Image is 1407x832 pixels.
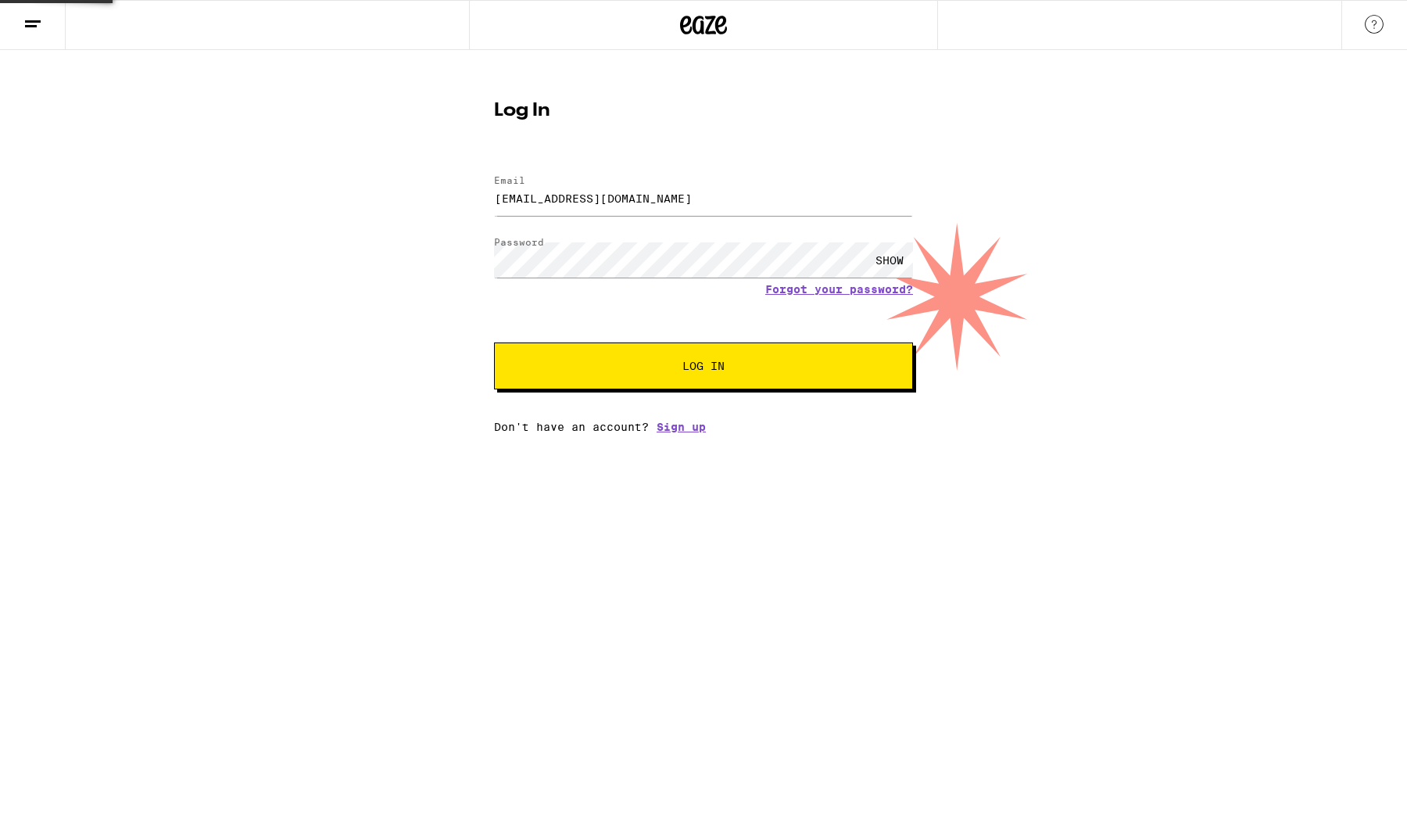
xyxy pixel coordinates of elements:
span: Log In [682,360,725,371]
div: Don't have an account? [494,421,913,433]
input: Email [494,181,913,216]
label: Email [494,175,525,185]
button: Log In [494,342,913,389]
a: Forgot your password? [765,283,913,296]
div: SHOW [866,242,913,278]
span: Hi. Need any help? [9,11,113,23]
a: Sign up [657,421,706,433]
h1: Log In [494,102,913,120]
label: Password [494,237,544,247]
